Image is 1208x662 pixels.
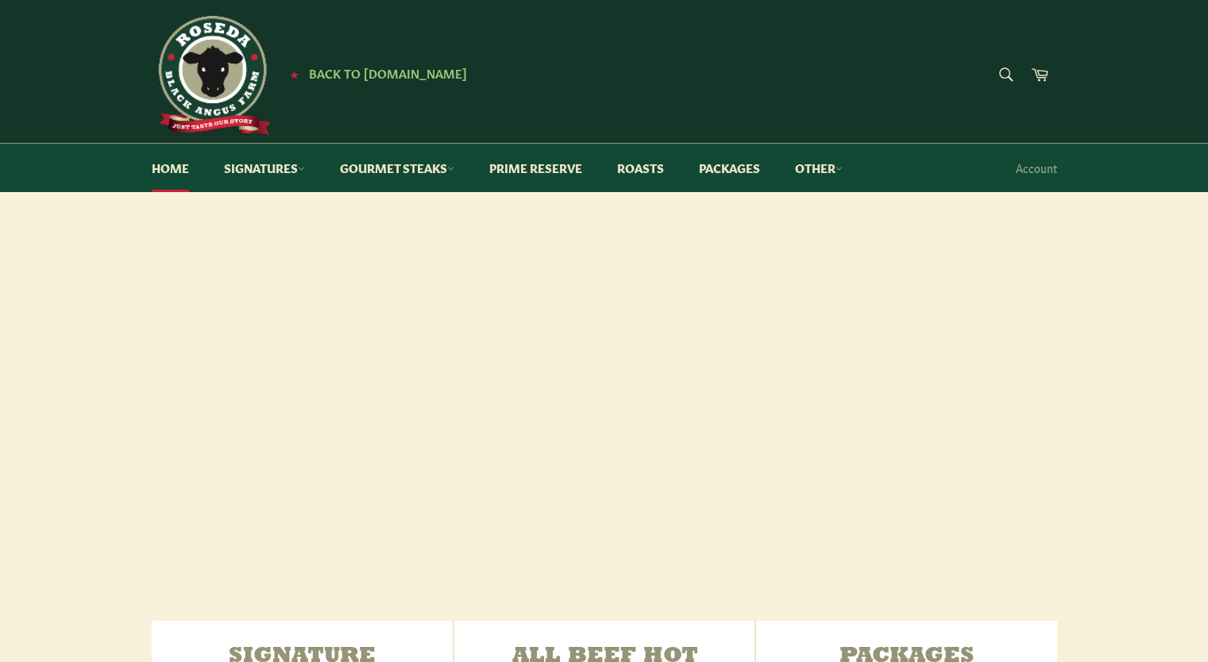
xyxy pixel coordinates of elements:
a: Prime Reserve [473,144,598,192]
a: Roasts [601,144,680,192]
span: Back to [DOMAIN_NAME] [309,64,467,81]
a: Signatures [208,144,321,192]
a: Other [779,144,859,192]
span: ★ [290,67,299,80]
a: Home [136,144,205,192]
img: Roseda Beef [152,16,271,135]
a: Gourmet Steaks [324,144,470,192]
a: ★ Back to [DOMAIN_NAME] [282,67,467,80]
a: Account [1008,144,1065,191]
a: Packages [683,144,776,192]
